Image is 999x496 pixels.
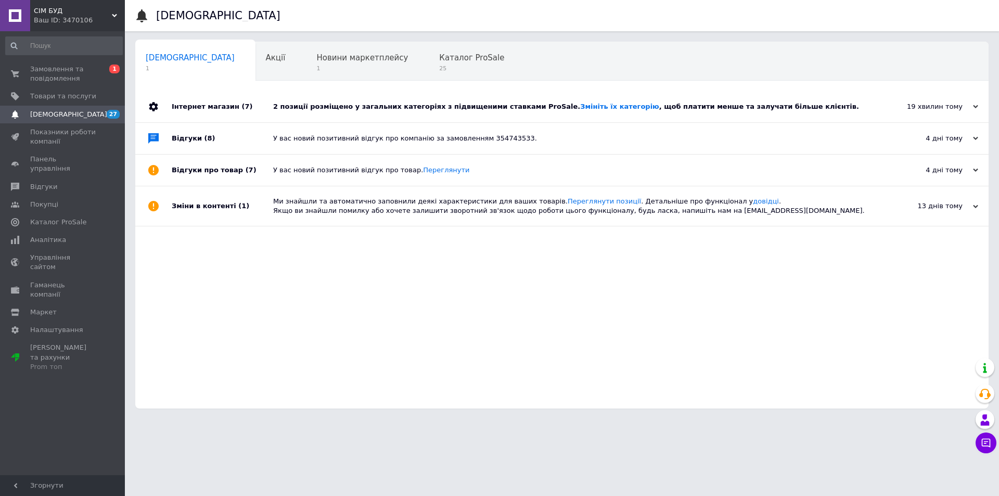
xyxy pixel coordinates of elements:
span: Панель управління [30,155,96,173]
div: Інтернет магазин [172,91,273,122]
span: Показники роботи компанії [30,128,96,146]
span: (7) [241,103,252,110]
span: 25 [439,65,504,72]
span: СІМ БУД [34,6,112,16]
span: [PERSON_NAME] та рахунки [30,343,96,372]
a: довідці [753,197,779,205]
a: Переглянути [423,166,469,174]
a: Переглянути позиції [568,197,641,205]
div: У вас новий позитивний відгук про товар. [273,166,874,175]
div: Відгуки про товар [172,155,273,186]
span: 1 [316,65,408,72]
span: (7) [246,166,257,174]
span: [DEMOGRAPHIC_DATA] [146,53,235,62]
a: Змініть їх категорію [580,103,659,110]
span: Каталог ProSale [439,53,504,62]
div: Ваш ID: 3470106 [34,16,125,25]
div: 2 позиції розміщено у загальних категоріях з підвищеними ставками ProSale. , щоб платити менше та... [273,102,874,111]
span: Каталог ProSale [30,218,86,227]
span: Покупці [30,200,58,209]
div: Зміни в контенті [172,186,273,226]
input: Пошук [5,36,123,55]
span: Новини маркетплейсу [316,53,408,62]
span: Налаштування [30,325,83,335]
h1: [DEMOGRAPHIC_DATA] [156,9,280,22]
div: Ми знайшли та автоматично заповнили деякі характеристики для ваших товарів. . Детальніше про функ... [273,197,874,215]
span: Акції [266,53,286,62]
span: 1 [109,65,120,73]
span: Гаманець компанії [30,281,96,299]
span: 1 [146,65,235,72]
span: Товари та послуги [30,92,96,101]
span: (8) [204,134,215,142]
div: Відгуки [172,123,273,154]
span: Управління сайтом [30,253,96,272]
span: Замовлення та повідомлення [30,65,96,83]
span: (1) [238,202,249,210]
div: 4 дні тому [874,134,978,143]
span: 27 [107,110,120,119]
div: 13 днів тому [874,201,978,211]
span: Відгуки [30,182,57,192]
div: У вас новий позитивний відгук про компанію за замовленням 354743533. [273,134,874,143]
button: Чат з покупцем [976,433,996,453]
div: 19 хвилин тому [874,102,978,111]
div: Prom топ [30,362,96,372]
div: 4 дні тому [874,166,978,175]
span: [DEMOGRAPHIC_DATA] [30,110,107,119]
span: Маркет [30,308,57,317]
span: Аналітика [30,235,66,245]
